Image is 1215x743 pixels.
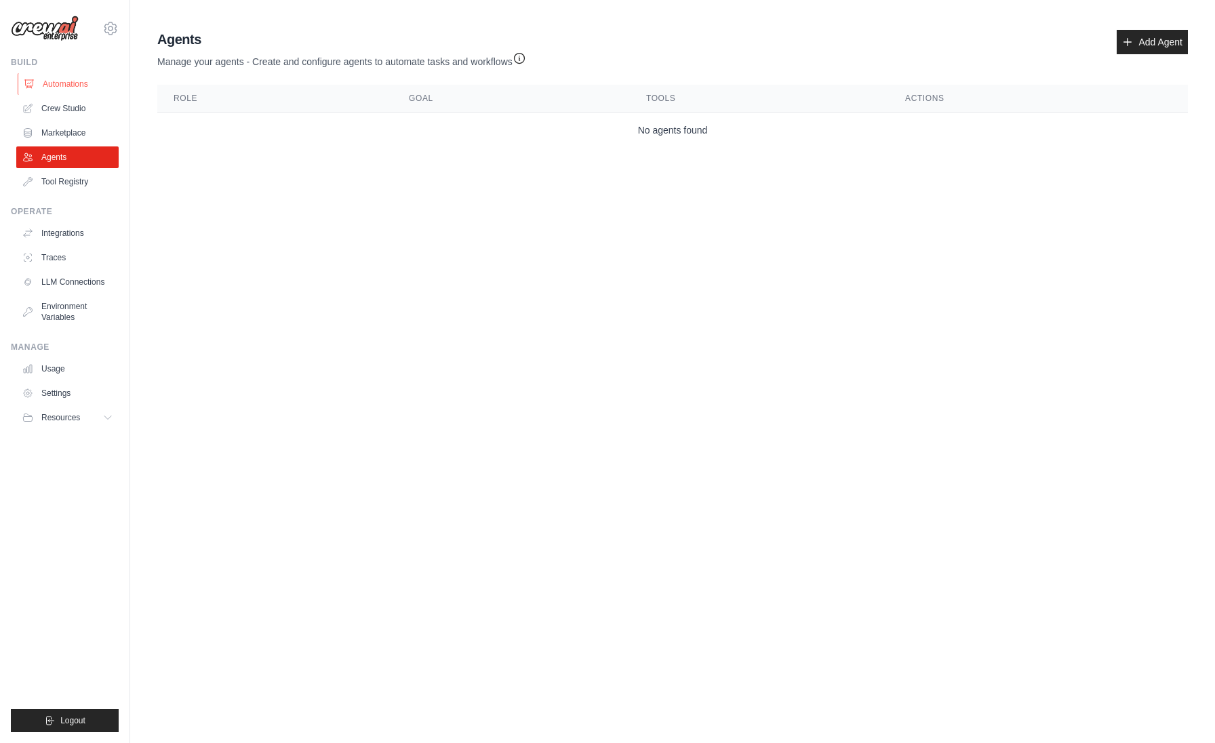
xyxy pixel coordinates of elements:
th: Tools [630,85,889,113]
h2: Agents [157,30,526,49]
div: Build [11,57,119,68]
a: Environment Variables [16,296,119,328]
button: Logout [11,709,119,732]
a: Traces [16,247,119,268]
th: Goal [393,85,630,113]
td: No agents found [157,113,1188,148]
a: Agents [16,146,119,168]
a: Tool Registry [16,171,119,193]
a: Usage [16,358,119,380]
th: Role [157,85,393,113]
a: Marketplace [16,122,119,144]
a: Crew Studio [16,98,119,119]
div: Manage [11,342,119,353]
button: Resources [16,407,119,428]
a: Add Agent [1117,30,1188,54]
div: Operate [11,206,119,217]
span: Resources [41,412,80,423]
span: Logout [60,715,85,726]
img: Logo [11,16,79,41]
a: Integrations [16,222,119,244]
a: LLM Connections [16,271,119,293]
p: Manage your agents - Create and configure agents to automate tasks and workflows [157,49,526,68]
th: Actions [889,85,1188,113]
a: Settings [16,382,119,404]
a: Automations [18,73,120,95]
